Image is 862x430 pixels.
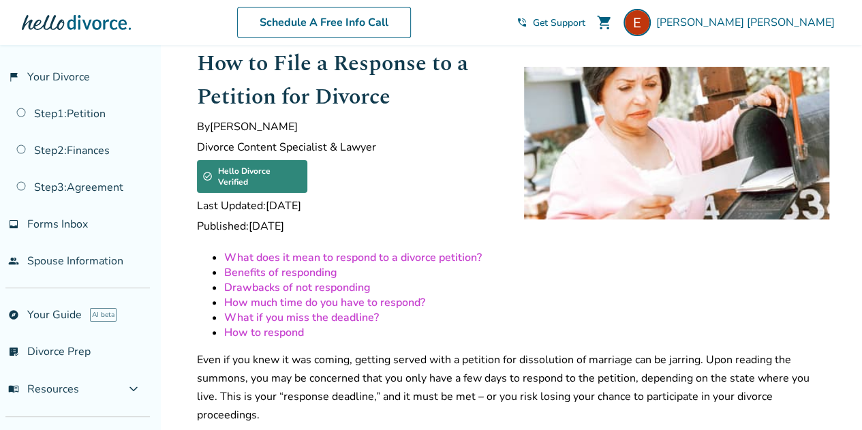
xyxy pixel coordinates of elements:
[197,351,829,425] p: Even if you knew it was coming, getting served with a petition for dissolution of marriage can be...
[8,72,19,82] span: flag_2
[517,17,527,28] span: phone_in_talk
[197,47,502,114] h1: How to File a Response to a Petition for Divorce
[224,280,371,295] a: Drawbacks of not responding
[224,250,482,265] a: What does it mean to respond to a divorce petition?
[125,381,142,397] span: expand_more
[794,365,862,430] iframe: Chat Widget
[624,9,651,36] img: Ewa Hugh
[224,265,337,280] a: Benefits of responding
[8,384,19,395] span: menu_book
[197,198,502,213] span: Last Updated: [DATE]
[197,219,502,234] span: Published: [DATE]
[8,219,19,230] span: inbox
[8,346,19,357] span: list_alt_check
[8,256,19,266] span: people
[656,15,840,30] span: [PERSON_NAME] [PERSON_NAME]
[524,67,829,219] img: woman looking upset at the divorce papers she just received in the mail
[237,7,411,38] a: Schedule A Free Info Call
[224,295,425,310] a: How much time do you have to respond?
[27,217,88,232] span: Forms Inbox
[8,382,79,397] span: Resources
[224,310,379,325] a: What if you miss the deadline?
[533,16,585,29] span: Get Support
[596,14,613,31] span: shopping_cart
[197,160,307,193] div: Hello Divorce Verified
[90,308,117,322] span: AI beta
[517,16,585,29] a: phone_in_talkGet Support
[197,119,502,134] span: By [PERSON_NAME]
[197,140,502,155] span: Divorce Content Specialist & Lawyer
[8,309,19,320] span: explore
[224,325,304,340] a: How to respond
